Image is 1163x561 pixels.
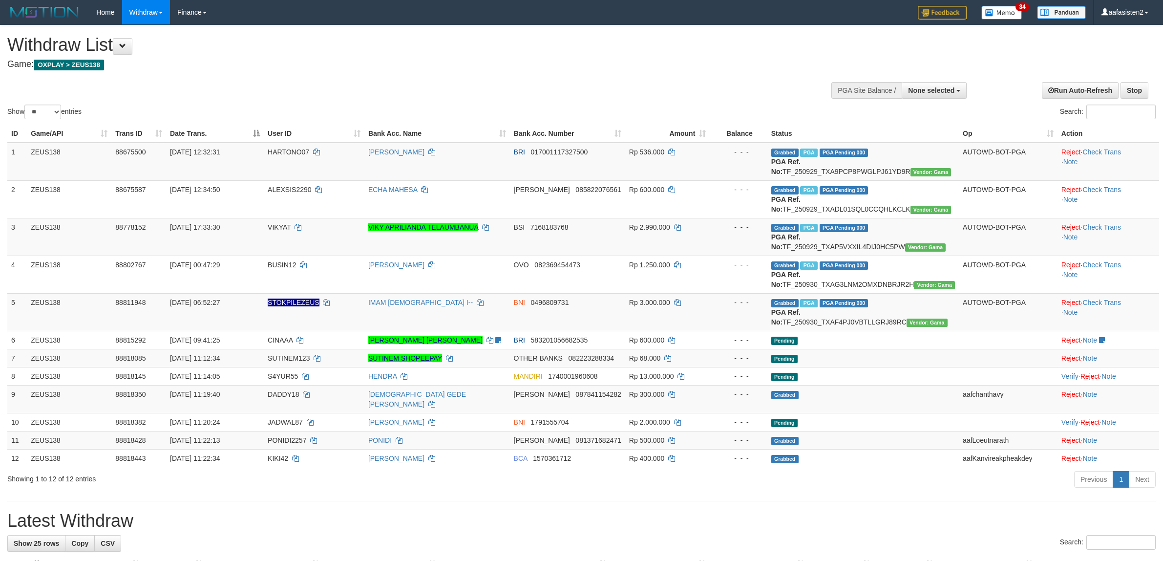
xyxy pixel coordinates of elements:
td: ZEUS138 [27,293,111,331]
td: ZEUS138 [27,218,111,256]
span: S4YUR55 [268,372,298,380]
span: Copy 0496809731 to clipboard [531,299,569,306]
span: Copy 583201056682535 to clipboard [531,336,588,344]
span: [DATE] 09:41:25 [170,336,220,344]
a: Note [1063,195,1078,203]
a: Reject [1061,148,1081,156]
div: - - - [714,435,763,445]
a: Reject [1061,354,1081,362]
td: TF_250930_TXAG3LNM2OMXDNBRJR2H [767,256,959,293]
span: Marked by aafsreyleap [800,261,817,270]
a: Reject [1061,454,1081,462]
a: [PERSON_NAME] [368,261,424,269]
span: Rp 536.000 [629,148,664,156]
span: Copy 082223288334 to clipboard [569,354,614,362]
img: Feedback.jpg [918,6,967,20]
span: [DATE] 11:14:05 [170,372,220,380]
a: Check Trans [1082,223,1121,231]
span: Copy 085822076561 to clipboard [575,186,621,194]
td: ZEUS138 [27,331,111,349]
td: · · [1057,218,1159,256]
span: Grabbed [771,261,799,270]
span: [DATE] 12:34:50 [170,186,220,194]
span: Copy 087841154282 to clipboard [575,390,621,398]
th: Amount: activate to sort column ascending [625,125,710,143]
th: Action [1057,125,1159,143]
h1: Latest Withdraw [7,511,1156,531]
span: Show 25 rows [14,539,59,547]
a: Note [1082,336,1097,344]
td: 10 [7,413,27,431]
a: VIKY APRILIANDA TELAUMBANUA [368,223,478,231]
td: aafchanthavy [959,385,1057,413]
img: panduan.png [1037,6,1086,19]
div: - - - [714,222,763,232]
img: Button%20Memo.svg [981,6,1022,20]
div: - - - [714,389,763,399]
span: 88778152 [115,223,146,231]
a: Reject [1061,436,1081,444]
a: Show 25 rows [7,535,65,552]
td: TF_250929_TXAP5VXXIL4DIJ0HC5PW [767,218,959,256]
td: 12 [7,449,27,467]
a: Copy [65,535,95,552]
td: · · [1057,256,1159,293]
div: - - - [714,298,763,307]
span: [DATE] 11:20:24 [170,418,220,426]
span: HARTONO07 [268,148,309,156]
a: Previous [1074,471,1113,488]
a: [PERSON_NAME] [PERSON_NAME] [368,336,483,344]
span: DADDY18 [268,390,299,398]
span: PGA Pending [820,261,868,270]
a: PONIDI [368,436,392,444]
div: - - - [714,417,763,427]
span: OVO [514,261,529,269]
span: PGA Pending [820,224,868,232]
span: Rp 300.000 [629,390,664,398]
span: Marked by aafpengsreynich [800,186,817,194]
span: Grabbed [771,186,799,194]
th: Trans ID: activate to sort column ascending [111,125,166,143]
td: ZEUS138 [27,367,111,385]
div: - - - [714,371,763,381]
th: Date Trans.: activate to sort column descending [166,125,264,143]
span: JADWAL87 [268,418,303,426]
th: Op: activate to sort column ascending [959,125,1057,143]
span: Copy 1740001960608 to clipboard [548,372,597,380]
td: 4 [7,256,27,293]
label: Show entries [7,105,82,119]
td: 8 [7,367,27,385]
span: 88818428 [115,436,146,444]
a: Note [1063,308,1078,316]
span: [DATE] 06:52:27 [170,299,220,306]
span: [PERSON_NAME] [514,436,570,444]
span: Copy [71,539,88,547]
span: BNI [514,299,525,306]
span: Vendor URL: https://trx31.1velocity.biz [914,281,955,289]
td: ZEUS138 [27,256,111,293]
a: Note [1063,158,1078,166]
a: Note [1101,418,1116,426]
td: 9 [7,385,27,413]
td: 3 [7,218,27,256]
a: Note [1063,233,1078,241]
span: [DATE] 12:32:31 [170,148,220,156]
span: BRI [514,336,525,344]
td: ZEUS138 [27,385,111,413]
th: ID [7,125,27,143]
a: Note [1063,271,1078,279]
a: Verify [1061,418,1078,426]
span: VIKYAT [268,223,291,231]
span: Marked by aafchomsokheang [800,224,817,232]
span: BCA [514,454,528,462]
a: IMAM [DEMOGRAPHIC_DATA] I-- [368,299,473,306]
b: PGA Ref. No: [771,195,801,213]
span: [DATE] 11:22:13 [170,436,220,444]
h4: Game: [7,60,765,69]
span: Vendor URL: https://trx31.1velocity.biz [907,319,948,327]
span: Nama rekening ada tanda titik/strip, harap diedit [268,299,319,306]
a: Note [1082,454,1097,462]
span: Pending [771,355,798,363]
span: Marked by aaftrukkakada [800,149,817,157]
span: Rp 600.000 [629,186,664,194]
